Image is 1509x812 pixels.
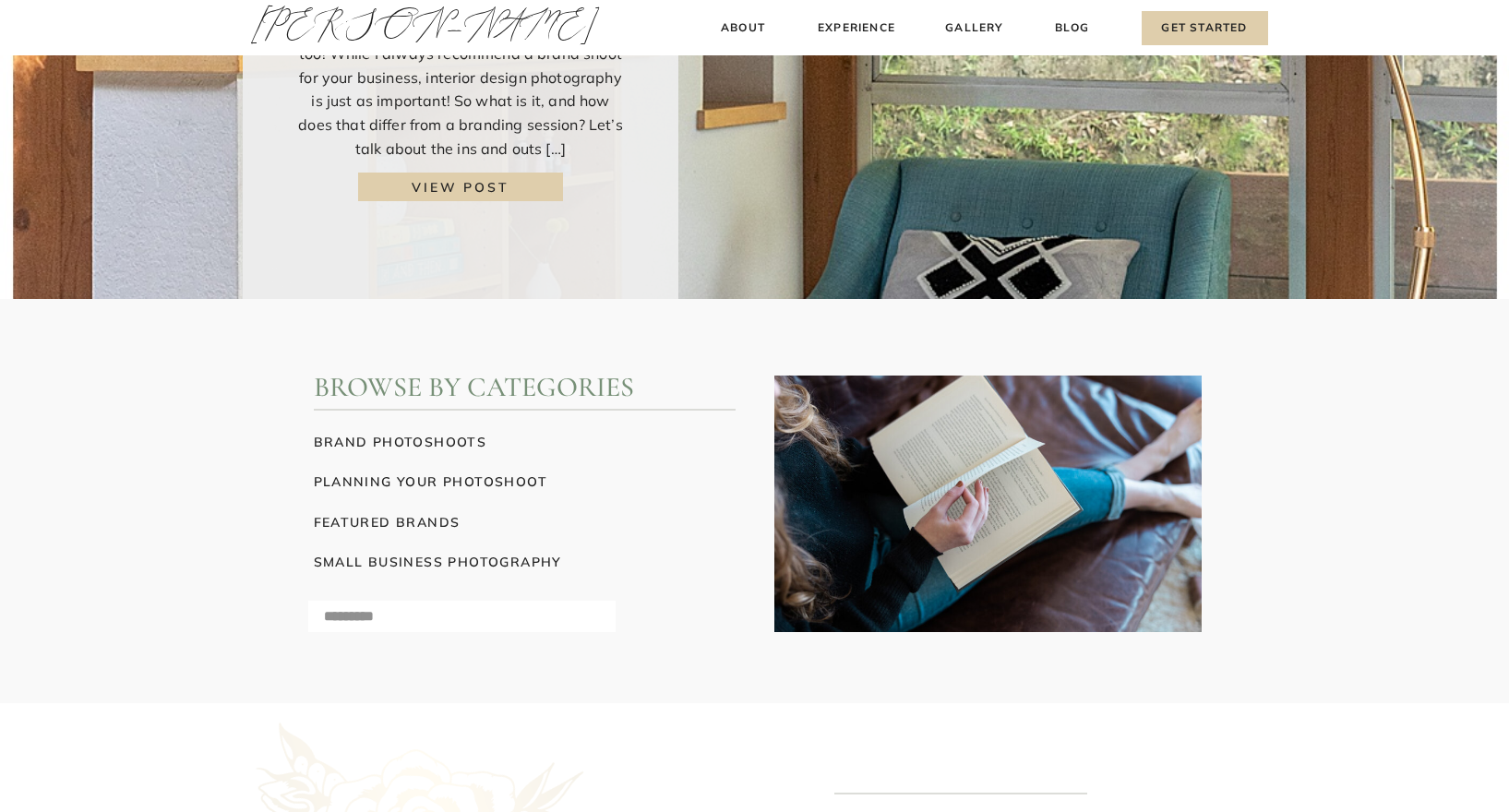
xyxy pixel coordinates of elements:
a: brand photoshoots [314,432,736,451]
a: featured brands [314,512,526,531]
a: view post [375,177,547,197]
a: planning your photoshoot [314,472,736,491]
a: About [716,18,771,38]
a: small business photography [314,552,631,571]
a: Interior Design Photography [358,173,563,201]
a: Get Started [1142,11,1268,45]
h2: Browse by Categories [314,371,933,409]
a: Blog [1051,18,1094,38]
a: Experience [816,18,898,38]
a: Gallery [944,18,1006,38]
